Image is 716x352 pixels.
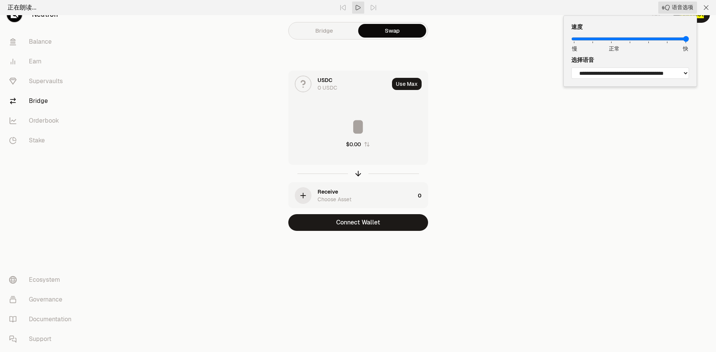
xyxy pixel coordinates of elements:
a: Stake [3,131,82,150]
div: 速度 [571,19,689,35]
a: Swap [358,24,426,38]
button: Use Max [392,78,422,90]
div: 0 [418,183,428,208]
div: USDC [318,76,332,84]
div: 选择语音 [571,52,689,68]
a: Documentation [3,309,82,329]
div: Choose Asset [318,196,351,203]
div: 0 USDC [318,84,337,92]
button: ReceiveChoose Asset0 [289,183,428,208]
a: Balance [3,32,82,52]
div: 阅读上一段 [337,2,349,14]
a: Ecosystem [3,270,82,290]
div: 语音选项 [658,2,697,14]
span: 语音选项 [672,4,693,11]
div: USDC0 USDC [289,71,389,97]
button: Connect Wallet [288,214,428,231]
div: 继续大声朗读 [352,2,364,14]
a: Governance [3,290,82,309]
a: Supervaults [3,71,82,91]
a: Bridge [290,24,358,38]
button: $0.00 [346,140,370,148]
div: 关闭大声朗读 [700,2,712,14]
div: ReceiveChoose Asset [289,183,415,208]
div: $0.00 [346,140,361,148]
div: 阅读下一段 [367,2,379,14]
a: Support [3,329,82,349]
div: Receive [318,188,338,196]
a: Earn [3,52,82,71]
a: Bridge [3,91,82,111]
a: Orderbook [3,111,82,131]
